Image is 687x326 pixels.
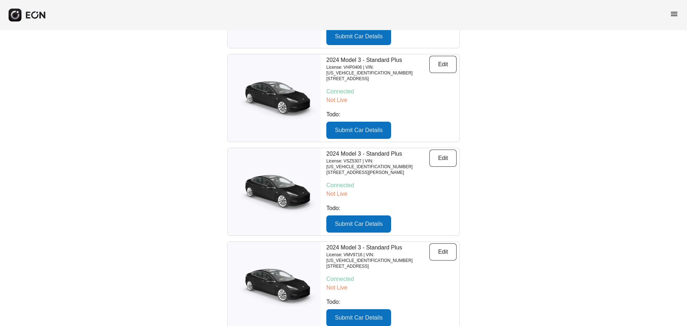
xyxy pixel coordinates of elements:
[326,122,391,139] button: Submit Car Details
[326,181,457,190] p: Connected
[326,76,429,82] p: [STREET_ADDRESS]
[326,215,391,233] button: Submit Car Details
[670,10,678,18] span: menu
[326,56,429,64] p: 2024 Model 3 - Standard Plus
[326,170,429,175] p: [STREET_ADDRESS][PERSON_NAME]
[326,243,429,252] p: 2024 Model 3 - Standard Plus
[429,56,457,73] button: Edit
[326,150,429,158] p: 2024 Model 3 - Standard Plus
[326,283,457,292] p: Not Live
[326,87,457,96] p: Connected
[429,243,457,261] button: Edit
[326,96,457,104] p: Not Live
[326,263,429,269] p: [STREET_ADDRESS]
[228,75,321,121] img: car
[326,298,457,306] p: Todo:
[326,204,457,213] p: Todo:
[429,150,457,167] button: Edit
[228,169,321,215] img: car
[326,252,429,263] p: License: VMV9716 | VIN: [US_VEHICLE_IDENTIFICATION_NUMBER]
[326,275,457,283] p: Connected
[326,158,429,170] p: License: VSZ5307 | VIN: [US_VEHICLE_IDENTIFICATION_NUMBER]
[326,28,391,45] button: Submit Car Details
[326,110,457,119] p: Todo:
[326,190,457,198] p: Not Live
[326,64,429,76] p: License: VHP0406 | VIN: [US_VEHICLE_IDENTIFICATION_NUMBER]
[228,262,321,309] img: car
